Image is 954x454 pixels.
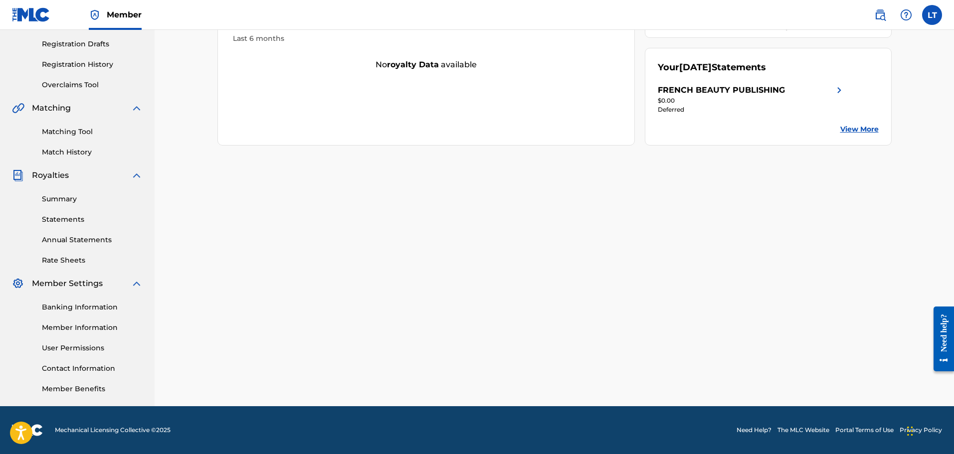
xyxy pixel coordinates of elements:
img: help [900,9,912,21]
a: Matching Tool [42,127,143,137]
span: Royalties [32,169,69,181]
div: Drag [907,416,913,446]
div: Help [896,5,916,25]
a: Overclaims Tool [42,80,143,90]
a: Rate Sheets [42,255,143,266]
a: Banking Information [42,302,143,312]
iframe: Chat Widget [904,406,954,454]
a: Match History [42,147,143,157]
a: Annual Statements [42,235,143,245]
div: Deferred [658,105,845,114]
img: expand [131,278,143,290]
img: expand [131,102,143,114]
span: Member [107,9,142,20]
img: expand [131,169,143,181]
div: FRENCH BEAUTY PUBLISHING [658,84,785,96]
span: Matching [32,102,71,114]
div: No available [218,59,635,71]
strong: royalty data [387,60,439,69]
iframe: Resource Center [926,299,954,379]
a: Portal Terms of Use [835,426,894,435]
div: User Menu [922,5,942,25]
a: Registration History [42,59,143,70]
img: Member Settings [12,278,24,290]
a: Need Help? [737,426,771,435]
span: Member Settings [32,278,103,290]
img: MLC Logo [12,7,50,22]
img: search [874,9,886,21]
img: right chevron icon [833,84,845,96]
a: User Permissions [42,343,143,353]
a: Summary [42,194,143,204]
img: logo [12,424,43,436]
span: Mechanical Licensing Collective © 2025 [55,426,171,435]
a: Member Information [42,322,143,333]
div: $0.00 [658,96,845,105]
a: Contact Information [42,363,143,374]
a: The MLC Website [777,426,829,435]
a: Member Benefits [42,384,143,394]
img: Royalties [12,169,24,181]
a: Statements [42,214,143,225]
span: [DATE] [679,62,712,73]
a: View More [840,124,879,135]
div: Last 6 months [233,33,620,44]
a: Privacy Policy [900,426,942,435]
a: Public Search [870,5,890,25]
img: Matching [12,102,24,114]
img: Top Rightsholder [89,9,101,21]
a: Registration Drafts [42,39,143,49]
div: Your Statements [658,61,766,74]
a: FRENCH BEAUTY PUBLISHINGright chevron icon$0.00Deferred [658,84,845,114]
